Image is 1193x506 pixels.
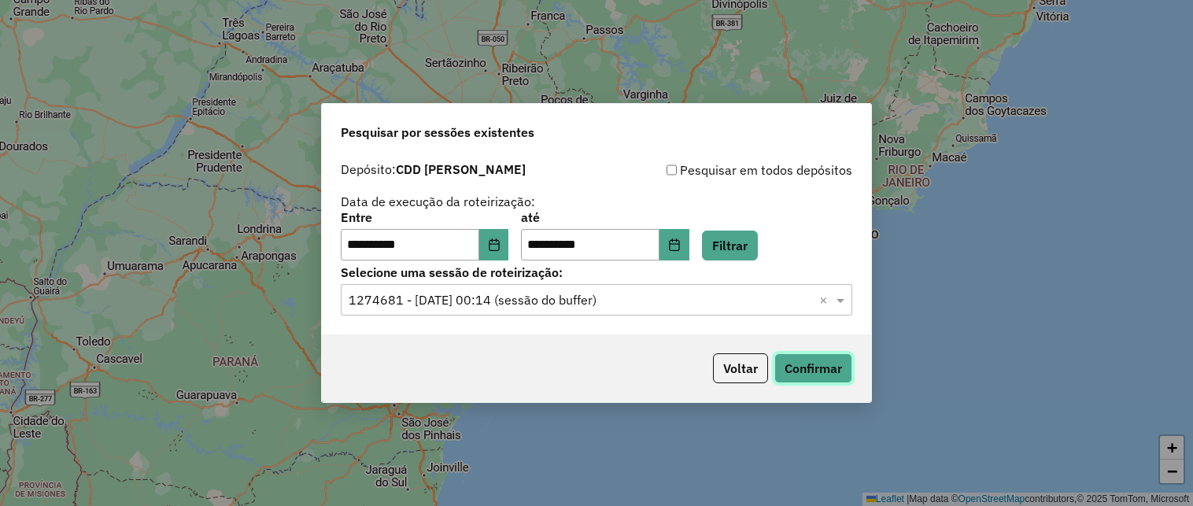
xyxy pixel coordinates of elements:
[713,353,768,383] button: Voltar
[341,160,526,179] label: Depósito:
[819,290,833,309] span: Clear all
[596,161,852,179] div: Pesquisar em todos depósitos
[341,192,535,211] label: Data de execução da roteirização:
[774,353,852,383] button: Confirmar
[341,263,852,282] label: Selecione uma sessão de roteirização:
[341,123,534,142] span: Pesquisar por sessões existentes
[479,229,509,260] button: Choose Date
[396,161,526,177] strong: CDD [PERSON_NAME]
[702,231,758,260] button: Filtrar
[659,229,689,260] button: Choose Date
[341,208,508,227] label: Entre
[521,208,689,227] label: até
